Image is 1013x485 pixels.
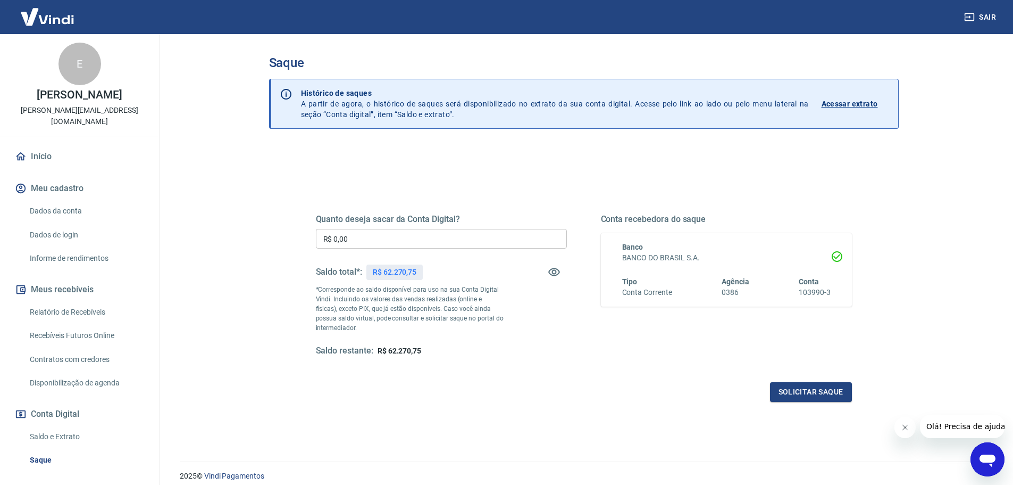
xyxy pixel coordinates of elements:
button: Meu cadastro [13,177,146,200]
a: Início [13,145,146,168]
h6: BANCO DO BRASIL S.A. [622,252,831,264]
p: *Corresponde ao saldo disponível para uso na sua Conta Digital Vindi. Incluindo os valores das ve... [316,285,504,333]
h5: Quanto deseja sacar da Conta Digital? [316,214,567,225]
h3: Saque [269,55,899,70]
span: Conta [799,277,819,286]
button: Sair [962,7,1000,27]
button: Conta Digital [13,402,146,426]
p: 2025 © [180,471,987,482]
h5: Saldo restante: [316,346,373,357]
a: Disponibilização de agenda [26,372,146,394]
h5: Conta recebedora do saque [601,214,852,225]
h6: 103990-3 [799,287,831,298]
h5: Saldo total*: [316,267,362,277]
button: Meus recebíveis [13,278,146,301]
button: Solicitar saque [770,382,852,402]
p: A partir de agora, o histórico de saques será disponibilizado no extrato da sua conta digital. Ac... [301,88,809,120]
a: Informe de rendimentos [26,248,146,269]
iframe: Mensagem da empresa [920,415,1004,438]
span: Olá! Precisa de ajuda? [6,7,89,16]
h6: 0386 [722,287,749,298]
h6: Conta Corrente [622,287,672,298]
iframe: Botão para abrir a janela de mensagens [970,442,1004,476]
img: Vindi [13,1,82,33]
a: Saque [26,449,146,471]
div: E [58,43,101,85]
p: [PERSON_NAME] [37,89,122,101]
a: Contratos com credores [26,349,146,371]
span: Tipo [622,277,638,286]
a: Acessar extrato [822,88,890,120]
p: [PERSON_NAME][EMAIL_ADDRESS][DOMAIN_NAME] [9,105,150,127]
a: Dados de login [26,224,146,246]
iframe: Fechar mensagem [894,417,916,438]
a: Vindi Pagamentos [204,472,264,480]
p: Histórico de saques [301,88,809,98]
a: Relatório de Recebíveis [26,301,146,323]
span: R$ 62.270,75 [378,347,421,355]
a: Dados da conta [26,200,146,222]
a: Recebíveis Futuros Online [26,325,146,347]
p: Acessar extrato [822,98,878,109]
span: Agência [722,277,749,286]
a: Saldo e Extrato [26,426,146,448]
span: Banco [622,243,643,251]
p: R$ 62.270,75 [373,267,416,278]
